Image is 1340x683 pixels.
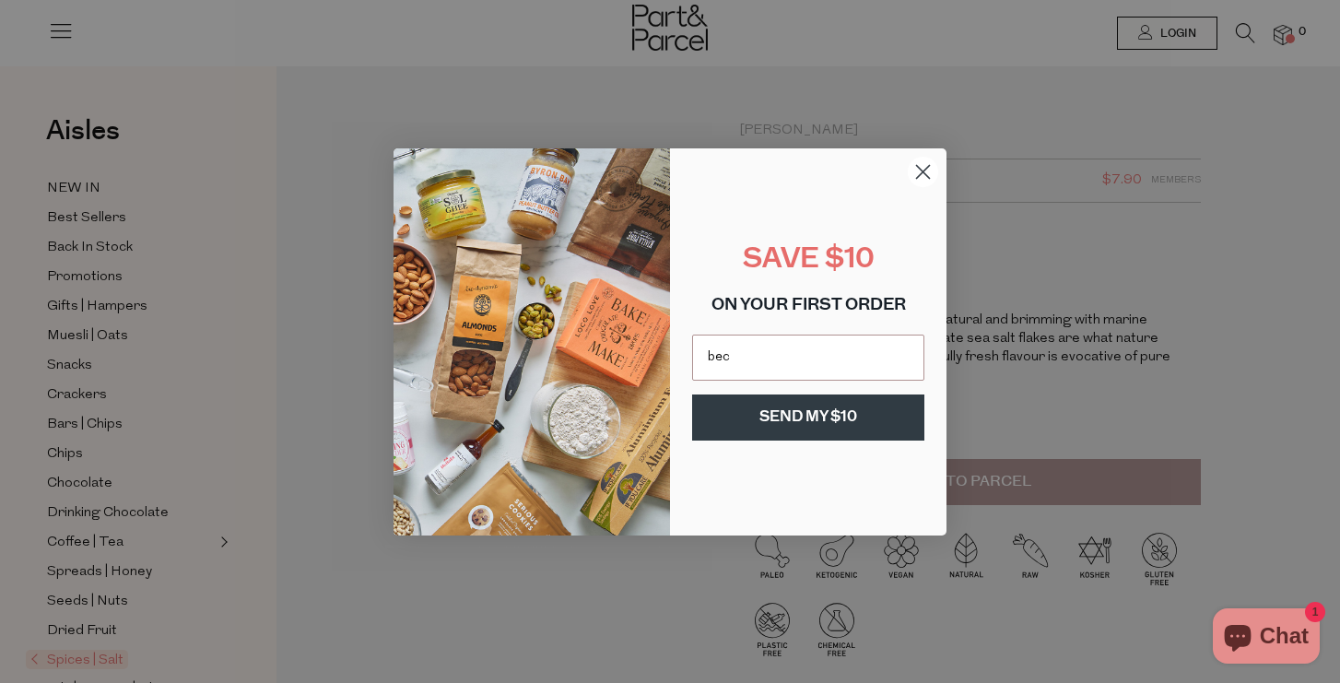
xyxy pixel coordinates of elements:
inbox-online-store-chat: Shopify online store chat [1207,608,1325,668]
button: SEND MY $10 [692,394,924,441]
span: SAVE $10 [743,246,875,275]
button: Close dialog [907,156,939,188]
input: Email [692,335,924,381]
img: 8150f546-27cf-4737-854f-2b4f1cdd6266.png [394,148,670,536]
span: ON YOUR FIRST ORDER [711,298,906,314]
